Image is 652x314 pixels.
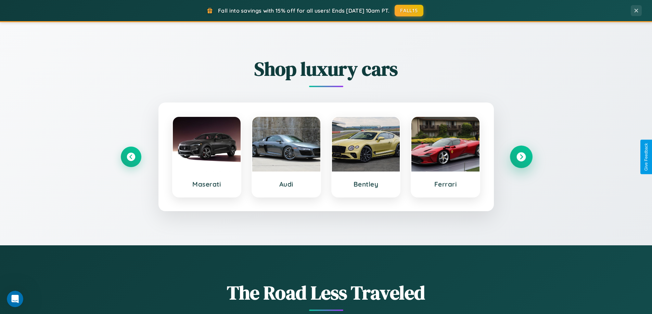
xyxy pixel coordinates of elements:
button: FALL15 [395,5,423,16]
span: Fall into savings with 15% off for all users! Ends [DATE] 10am PT. [218,7,389,14]
h3: Ferrari [418,180,473,188]
h3: Maserati [180,180,234,188]
h3: Audi [259,180,314,188]
h3: Bentley [339,180,393,188]
h1: The Road Less Traveled [121,279,532,306]
iframe: Intercom live chat [7,291,23,307]
div: Give Feedback [644,143,649,171]
h2: Shop luxury cars [121,56,532,82]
